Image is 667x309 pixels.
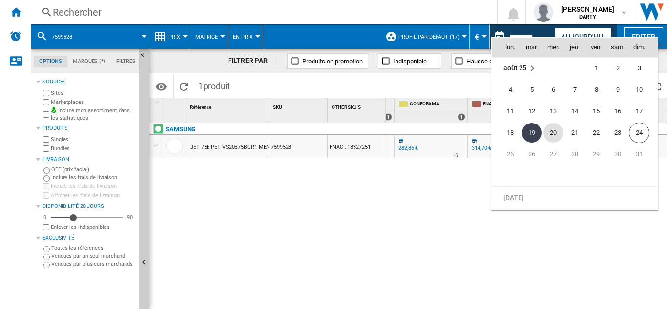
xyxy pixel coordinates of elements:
th: mar. [521,38,542,57]
th: mer. [542,38,564,57]
span: 14 [565,102,584,121]
td: Thursday August 7 2025 [564,79,585,101]
tr: Week 4 [492,122,658,144]
span: 21 [565,123,584,143]
span: 3 [629,59,649,78]
tr: Week undefined [492,165,658,187]
tr: Week 3 [492,101,658,122]
td: Saturday August 16 2025 [607,101,628,122]
td: Wednesday August 20 2025 [542,122,564,144]
td: August 2025 [492,57,564,79]
th: lun. [492,38,521,57]
span: 10 [629,80,649,100]
td: Friday August 22 2025 [585,122,607,144]
th: ven. [585,38,607,57]
span: 17 [629,102,649,121]
span: 18 [500,123,520,143]
tr: Week 1 [492,57,658,79]
span: 5 [522,80,542,100]
td: Wednesday August 13 2025 [542,101,564,122]
td: Tuesday August 19 2025 [521,122,542,144]
tr: Week 5 [492,144,658,165]
span: 6 [543,80,563,100]
span: 12 [522,102,542,121]
span: 16 [608,102,627,121]
td: Friday August 15 2025 [585,101,607,122]
td: Sunday August 24 2025 [628,122,658,144]
td: Friday August 29 2025 [585,144,607,165]
td: Saturday August 30 2025 [607,144,628,165]
span: 22 [586,123,606,143]
td: Monday August 11 2025 [492,101,521,122]
span: 8 [586,80,606,100]
td: Thursday August 21 2025 [564,122,585,144]
span: 20 [543,123,563,143]
span: 2 [608,59,627,78]
th: jeu. [564,38,585,57]
td: Friday August 8 2025 [585,79,607,101]
span: 13 [543,102,563,121]
td: Wednesday August 6 2025 [542,79,564,101]
span: 11 [500,102,520,121]
span: août 25 [503,64,526,72]
td: Sunday August 3 2025 [628,57,658,79]
tr: Week undefined [492,186,658,208]
th: sam. [607,38,628,57]
span: 24 [629,123,649,143]
span: 23 [608,123,627,143]
span: 4 [500,80,520,100]
td: Thursday August 14 2025 [564,101,585,122]
td: Tuesday August 5 2025 [521,79,542,101]
td: Saturday August 9 2025 [607,79,628,101]
th: dim. [628,38,658,57]
span: 9 [608,80,627,100]
span: 15 [586,102,606,121]
td: Monday August 25 2025 [492,144,521,165]
span: [DATE] [503,193,523,201]
td: Sunday August 10 2025 [628,79,658,101]
md-calendar: Calendar [492,38,658,210]
span: 19 [522,123,542,143]
td: Friday August 1 2025 [585,57,607,79]
tr: Week 2 [492,79,658,101]
td: Saturday August 2 2025 [607,57,628,79]
td: Tuesday August 12 2025 [521,101,542,122]
td: Monday August 4 2025 [492,79,521,101]
td: Saturday August 23 2025 [607,122,628,144]
span: 1 [586,59,606,78]
td: Monday August 18 2025 [492,122,521,144]
td: Sunday August 31 2025 [628,144,658,165]
span: 7 [565,80,584,100]
td: Tuesday August 26 2025 [521,144,542,165]
td: Thursday August 28 2025 [564,144,585,165]
td: Sunday August 17 2025 [628,101,658,122]
td: Wednesday August 27 2025 [542,144,564,165]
